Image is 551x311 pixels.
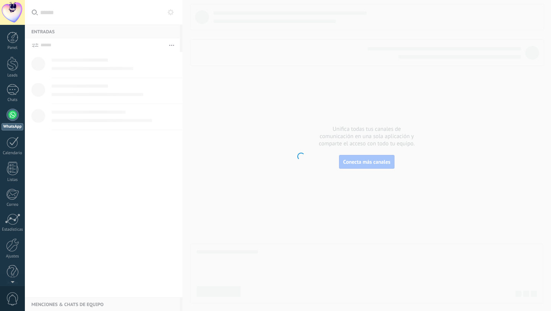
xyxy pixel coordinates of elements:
div: Chats [2,98,24,103]
div: Calendario [2,151,24,156]
div: WhatsApp [2,123,23,130]
div: Listas [2,177,24,182]
div: Correo [2,202,24,207]
div: Panel [2,46,24,50]
div: Estadísticas [2,227,24,232]
div: Ajustes [2,254,24,259]
div: Leads [2,73,24,78]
